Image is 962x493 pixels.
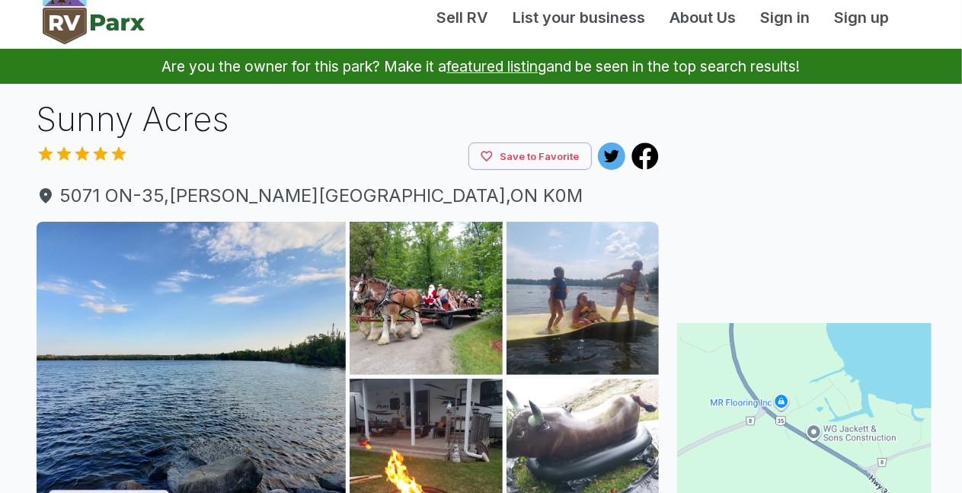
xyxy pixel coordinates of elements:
a: Sell RV [425,6,501,29]
a: List your business [501,6,658,29]
span: 5071 ON-35 , [PERSON_NAME][GEOGRAPHIC_DATA] , ON K0M [37,182,660,210]
a: Sign in [749,6,823,29]
iframe: Advertisement [677,96,932,287]
a: 5071 ON-35,[PERSON_NAME][GEOGRAPHIC_DATA],ON K0M [37,182,660,210]
button: Save to Favorite [468,142,592,171]
a: Sign up [823,6,902,29]
a: featured listing [447,57,547,75]
img: AAcXr8qDAdoroUwNibIVWT_upH8g__2KKt1Lx3uh5can5WdxFOht4St0XUmrIhzMUxeCbEsvtA0kUo8gCfEG2dP-e3MNpigCo... [350,222,503,375]
h1: Sunny Acres [37,96,660,142]
img: AAcXr8oKT6MifWu487BkduxLf6Z43KLHYH0qBpsyQXPAmOSRLcM873__bCAJ0CLrtnlqRB-lRfq03nYzNP5Ex8XiP3hupB93V... [507,222,660,375]
a: About Us [658,6,749,29]
p: Are you the owner for this park? Make it a and be seen in the top search results! [18,49,944,84]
